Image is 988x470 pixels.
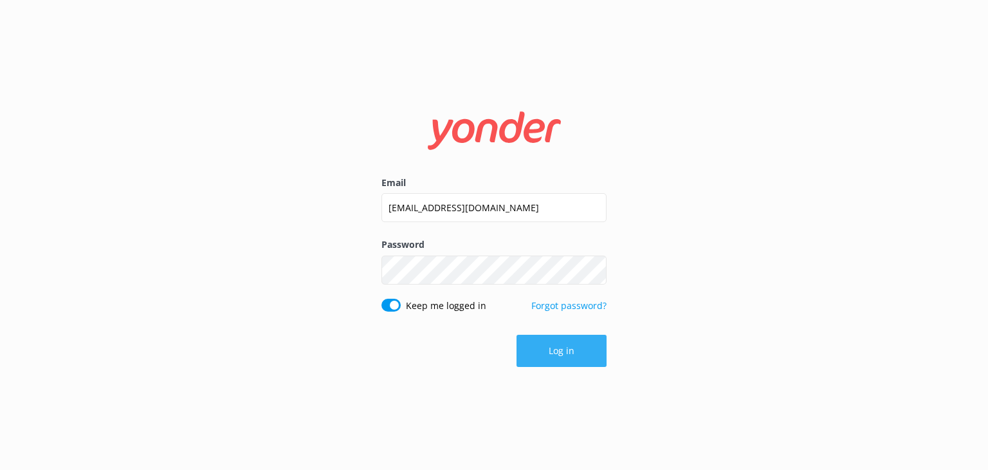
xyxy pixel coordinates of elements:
[381,193,607,222] input: user@emailaddress.com
[581,257,607,283] button: Show password
[381,238,607,252] label: Password
[517,335,607,367] button: Log in
[531,299,607,312] a: Forgot password?
[381,176,607,190] label: Email
[406,299,486,313] label: Keep me logged in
